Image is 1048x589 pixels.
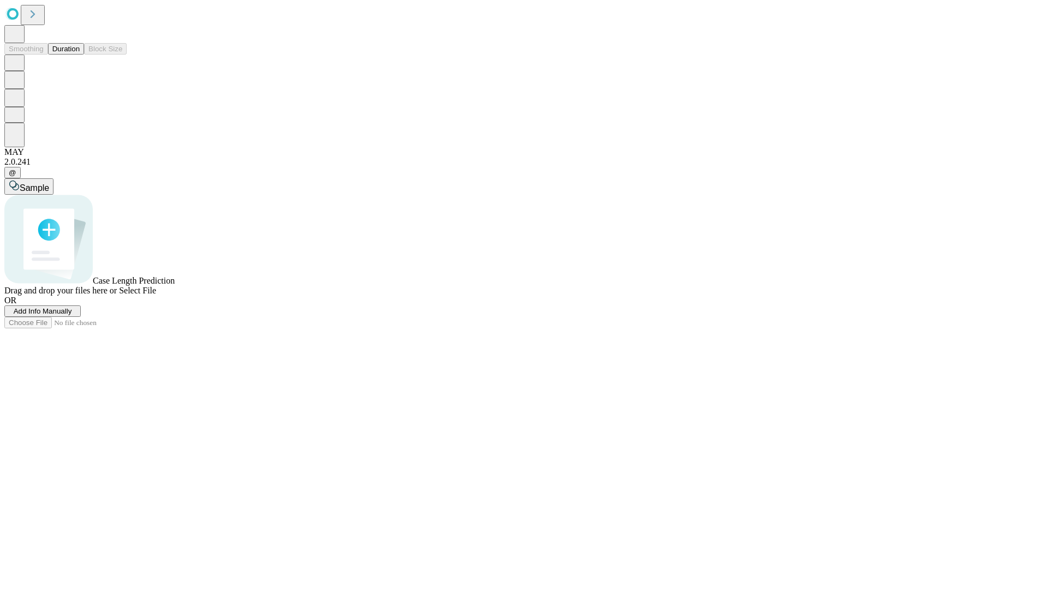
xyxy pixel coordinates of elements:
[4,157,1044,167] div: 2.0.241
[4,43,48,55] button: Smoothing
[4,178,53,195] button: Sample
[4,286,117,295] span: Drag and drop your files here or
[20,183,49,193] span: Sample
[4,167,21,178] button: @
[14,307,72,315] span: Add Info Manually
[4,296,16,305] span: OR
[48,43,84,55] button: Duration
[119,286,156,295] span: Select File
[84,43,127,55] button: Block Size
[4,305,81,317] button: Add Info Manually
[9,169,16,177] span: @
[93,276,175,285] span: Case Length Prediction
[4,147,1044,157] div: MAY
